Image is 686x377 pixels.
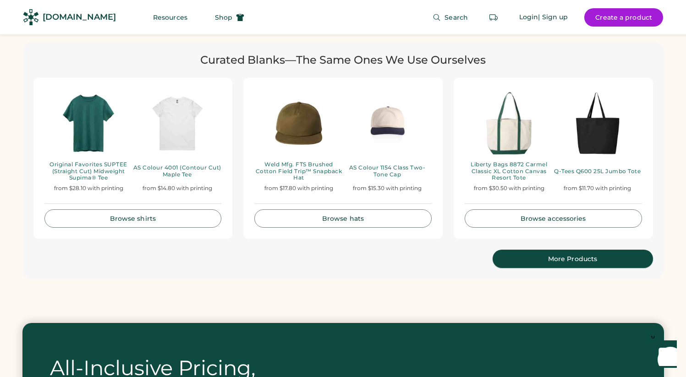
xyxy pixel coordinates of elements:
div: | Sign up [538,13,568,22]
img: AS Colour 4001 (Contour Cut) Maple Tee [133,89,221,158]
button: Retrieve an order [484,8,503,27]
div: Curated Blanks—The Same Ones We Use Ourselves [33,54,653,67]
div: Login [519,13,538,22]
a: Browse shirts [44,209,222,228]
div: More Products [504,256,642,262]
span: Shop [215,14,232,21]
div: [DOMAIN_NAME] [43,11,116,23]
span: Search [445,14,468,21]
button: Search [422,8,479,27]
iframe: Front Chat [642,336,682,375]
div: from $11.70 with printing [564,185,631,192]
img: Original Favorites SUPTEE (Straight Cut) Midweight Supima® Tee [44,89,133,158]
div: AS Colour 1154 Class Two-Tone Cap [343,164,432,178]
a: Browse hats [254,209,432,228]
a: Browse accessories [465,209,642,228]
div: from $30.50 with printing [474,185,544,192]
img: Q-Tees Q600 25L Jumbo Tote [553,89,642,158]
div: Liberty Bags 8872 Carmel Classic XL Cotton Canvas Resort Tote [465,161,553,181]
div: Browse shirts [56,215,210,222]
div: AS Colour 4001 (Contour Cut) Maple Tee [133,164,221,178]
button: Create a product [584,8,663,27]
div: Browse hats [266,215,420,222]
div: from $14.80 with printing [143,185,212,192]
img: AS Colour 1154 Class Two-Tone Cap [343,89,432,158]
img: Rendered Logo - Screens [23,9,39,25]
img: Weld Mfg. FTS Brushed Cotton Field Trip™ Snapback Hat [254,89,343,158]
div: Browse accessories [476,215,631,222]
div: from $17.80 with printing [264,185,333,192]
button: Shop [204,8,255,27]
div: from $15.30 with printing [353,185,422,192]
a: More Products [493,250,653,268]
div: Weld Mfg. FTS Brushed Cotton Field Trip™ Snapback Hat [254,161,343,181]
div: Q-Tees Q600 25L Jumbo Tote [553,168,642,175]
div: Original Favorites SUPTEE (Straight Cut) Midweight Supima® Tee [44,161,133,181]
img: Liberty Bags 8872 Carmel Classic XL Cotton Canvas Resort Tote [465,89,553,158]
button: Resources [142,8,198,27]
div: from $28.10 with printing [54,185,123,192]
